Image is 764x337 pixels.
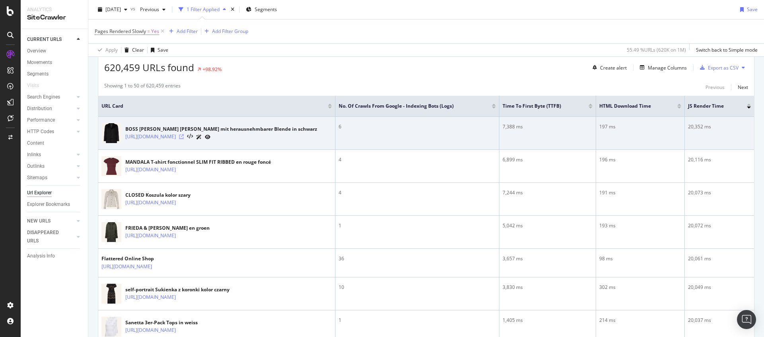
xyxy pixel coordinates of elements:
[688,317,751,324] div: 20,037 ms
[27,151,41,159] div: Inlinks
[688,189,751,196] div: 20,073 ms
[27,229,67,245] div: DISAPPEARED URLS
[27,93,74,101] a: Search Engines
[688,284,751,291] div: 20,049 ms
[27,162,74,170] a: Outlinks
[27,139,44,147] div: Content
[125,199,176,207] a: [URL][DOMAIN_NAME]
[339,123,496,130] div: 6
[503,123,592,130] div: 7,388 ms
[503,156,592,163] div: 6,899 ms
[187,134,193,139] button: View HTML Source
[27,189,82,197] a: Url Explorer
[101,255,187,262] div: Flattered Online Shop
[101,103,326,110] span: URL Card
[27,151,74,159] a: Inlinks
[27,189,52,197] div: Url Explorer
[27,13,82,22] div: SiteCrawler
[339,255,496,262] div: 36
[137,3,169,16] button: Previous
[158,46,168,53] div: Save
[599,123,681,130] div: 197 ms
[132,46,144,53] div: Clear
[747,6,758,13] div: Save
[503,317,592,324] div: 1,405 ms
[125,225,210,232] div: FRIEDA & [PERSON_NAME] en groen
[95,44,118,56] button: Apply
[196,133,202,141] a: AI Url Details
[503,222,592,229] div: 5,042 ms
[599,222,681,229] div: 193 ms
[503,189,592,196] div: 7,244 ms
[738,82,748,92] button: Next
[125,133,176,141] a: [URL][DOMAIN_NAME]
[179,134,184,139] a: Visit Online Page
[27,47,46,55] div: Overview
[27,58,52,67] div: Movements
[105,46,118,53] div: Apply
[229,6,236,14] div: times
[339,189,496,196] div: 4
[177,28,198,35] div: Add Filter
[693,44,758,56] button: Switch back to Simple mode
[101,219,121,246] img: main image
[27,217,74,225] a: NEW URLS
[27,200,70,209] div: Explorer Bookmarks
[27,174,47,182] div: Sitemaps
[125,293,176,301] a: [URL][DOMAIN_NAME]
[205,133,210,141] a: URL Inspection
[599,189,681,196] div: 191 ms
[201,27,248,36] button: Add Filter Group
[151,26,159,37] span: Yes
[125,192,210,199] div: CLOSED Koszula kolor szary
[339,103,480,110] span: No. of Crawls from Google - Indexing Bots (Logs)
[101,280,121,307] img: main image
[27,116,74,124] a: Performance
[104,82,181,92] div: Showing 1 to 50 of 620,459 entries
[27,105,74,113] a: Distribution
[339,222,496,229] div: 1
[148,44,168,56] button: Save
[125,319,210,326] div: Sanetta 3er-Pack Tops in weiss
[339,284,496,291] div: 10
[599,103,665,110] span: HTML Download Time
[27,252,82,260] a: Analysis Info
[599,156,681,163] div: 196 ms
[503,255,592,262] div: 3,657 ms
[27,35,62,44] div: CURRENT URLS
[203,66,222,73] div: +98.92%
[706,84,725,91] div: Previous
[589,61,627,74] button: Create alert
[503,284,592,291] div: 3,830 ms
[131,5,137,12] span: vs
[27,70,82,78] a: Segments
[212,28,248,35] div: Add Filter Group
[627,46,686,53] div: 55.49 % URLs ( 620K on 1M )
[339,156,496,163] div: 4
[688,222,751,229] div: 20,072 ms
[121,44,144,56] button: Clear
[27,229,74,245] a: DISAPPEARED URLS
[738,84,748,91] div: Next
[27,93,60,101] div: Search Engines
[105,6,121,13] span: 2025 Oct. 6th
[27,252,55,260] div: Analysis Info
[599,317,681,324] div: 214 ms
[166,27,198,36] button: Add Filter
[27,47,82,55] a: Overview
[27,6,82,13] div: Analytics
[27,174,74,182] a: Sitemaps
[637,63,687,72] button: Manage Columns
[648,64,687,71] div: Manage Columns
[27,200,82,209] a: Explorer Bookmarks
[147,28,150,35] span: =
[125,326,176,334] a: [URL][DOMAIN_NAME]
[688,255,751,262] div: 20,061 ms
[125,159,271,166] div: MANDALA T-shirt fonctionnel SLIM FIT RIBBED en rouge foncé
[697,61,739,74] button: Export as CSV
[27,139,82,147] a: Content
[599,284,681,291] div: 302 ms
[101,186,121,213] img: main image
[101,120,121,147] img: main image
[27,81,47,90] a: Visits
